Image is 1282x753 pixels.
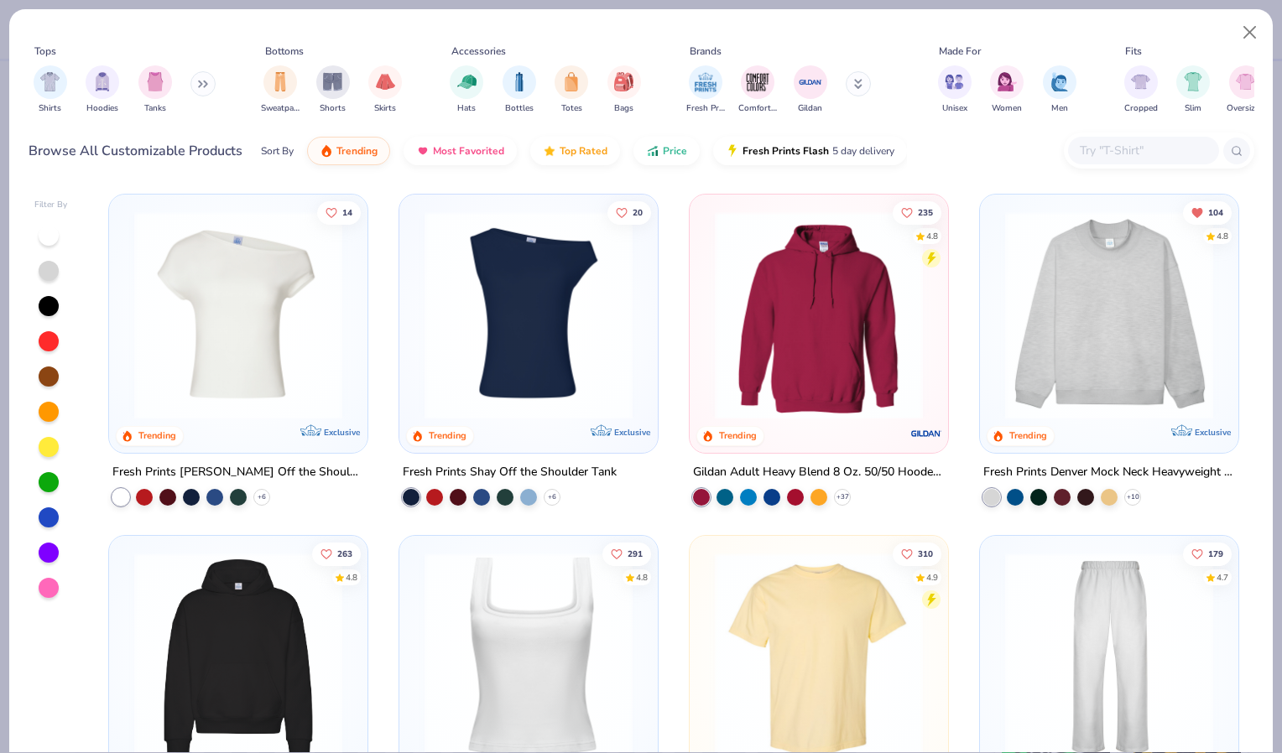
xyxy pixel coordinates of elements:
[347,571,358,584] div: 4.8
[893,542,941,565] button: Like
[745,70,770,95] img: Comfort Colors Image
[1208,208,1223,216] span: 104
[633,208,643,216] span: 20
[743,144,829,158] span: Fresh Prints Flash
[832,142,894,161] span: 5 day delivery
[86,102,118,115] span: Hoodies
[693,462,945,483] div: Gildan Adult Heavy Blend 8 Oz. 50/50 Hooded Sweatshirt
[505,102,534,115] span: Bottles
[457,102,476,115] span: Hats
[316,65,350,115] button: filter button
[693,70,718,95] img: Fresh Prints Image
[798,102,822,115] span: Gildan
[686,65,725,115] div: filter for Fresh Prints
[1124,102,1158,115] span: Cropped
[34,65,67,115] div: filter for Shirts
[146,72,164,91] img: Tanks Image
[1185,102,1201,115] span: Slim
[614,72,633,91] img: Bags Image
[1217,230,1228,242] div: 4.8
[893,200,941,224] button: Like
[313,542,362,565] button: Like
[138,65,172,115] button: filter button
[1194,427,1230,438] span: Exclusive
[686,102,725,115] span: Fresh Prints
[503,65,536,115] div: filter for Bottles
[990,65,1024,115] button: filter button
[144,102,166,115] span: Tanks
[450,65,483,115] div: filter for Hats
[343,208,353,216] span: 14
[1043,65,1076,115] div: filter for Men
[738,102,777,115] span: Comfort Colors
[112,462,364,483] div: Fresh Prints [PERSON_NAME] Off the Shoulder Top
[368,65,402,115] div: filter for Skirts
[794,65,827,115] div: filter for Gildan
[938,65,972,115] div: filter for Unisex
[990,65,1024,115] div: filter for Women
[39,102,61,115] span: Shirts
[261,143,294,158] div: Sort By
[1050,72,1069,91] img: Men Image
[320,102,346,115] span: Shorts
[555,65,588,115] div: filter for Totes
[918,549,933,558] span: 310
[530,137,620,165] button: Top Rated
[663,144,687,158] span: Price
[636,571,648,584] div: 4.8
[374,102,396,115] span: Skirts
[1183,542,1232,565] button: Like
[1184,72,1202,91] img: Slim Image
[942,102,967,115] span: Unisex
[307,137,390,165] button: Trending
[686,65,725,115] button: filter button
[324,427,360,438] span: Exclusive
[602,542,651,565] button: Like
[945,72,964,91] img: Unisex Image
[1236,72,1255,91] img: Oversized Image
[416,211,641,419] img: 5716b33b-ee27-473a-ad8a-9b8687048459
[543,144,556,158] img: TopRated.gif
[34,199,68,211] div: Filter By
[323,72,342,91] img: Shorts Image
[836,492,848,502] span: + 37
[1176,65,1210,115] button: filter button
[1043,65,1076,115] button: filter button
[938,65,972,115] button: filter button
[271,72,289,91] img: Sweatpants Image
[738,65,777,115] div: filter for Comfort Colors
[726,144,739,158] img: flash.gif
[998,72,1017,91] img: Women Image
[1227,102,1264,115] span: Oversized
[457,72,477,91] img: Hats Image
[1227,65,1264,115] div: filter for Oversized
[607,200,651,224] button: Like
[368,65,402,115] button: filter button
[918,208,933,216] span: 235
[261,102,300,115] span: Sweatpants
[1217,571,1228,584] div: 4.7
[1126,492,1139,502] span: + 10
[261,65,300,115] div: filter for Sweatpants
[794,65,827,115] button: filter button
[416,144,430,158] img: most_fav.gif
[607,65,641,115] div: filter for Bags
[909,417,943,450] img: Gildan logo
[93,72,112,91] img: Hoodies Image
[555,65,588,115] button: filter button
[40,72,60,91] img: Shirts Image
[29,141,242,161] div: Browse All Customizable Products
[258,492,266,502] span: + 6
[1078,141,1207,160] input: Try "T-Shirt"
[1208,549,1223,558] span: 179
[1176,65,1210,115] div: filter for Slim
[992,102,1022,115] span: Women
[320,144,333,158] img: trending.gif
[1227,65,1264,115] button: filter button
[1051,102,1068,115] span: Men
[690,44,722,59] div: Brands
[738,65,777,115] button: filter button
[983,462,1235,483] div: Fresh Prints Denver Mock Neck Heavyweight Sweatshirt
[926,230,938,242] div: 4.8
[641,211,866,419] img: af1e0f41-62ea-4e8f-9b2b-c8bb59fc549d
